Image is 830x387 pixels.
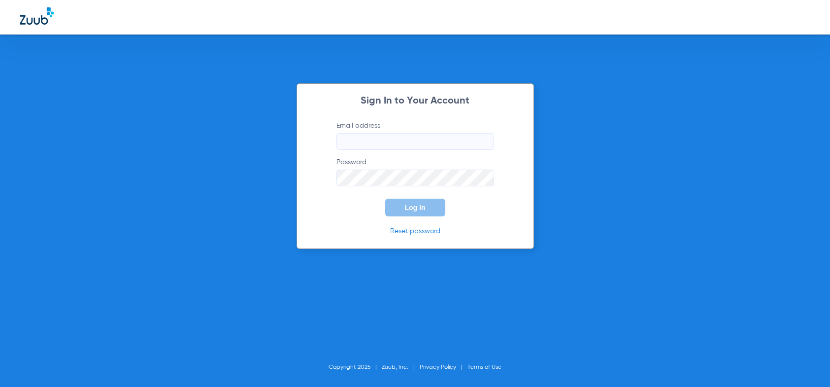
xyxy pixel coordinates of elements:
input: Password [336,170,494,186]
a: Terms of Use [467,364,501,370]
li: Zuub, Inc. [382,362,420,372]
img: Zuub Logo [20,7,54,25]
label: Password [336,157,494,186]
li: Copyright 2025 [329,362,382,372]
label: Email address [336,121,494,150]
a: Privacy Policy [420,364,456,370]
button: Log In [385,199,445,216]
a: Reset password [390,228,440,235]
input: Email address [336,133,494,150]
h2: Sign In to Your Account [322,96,509,106]
span: Log In [405,204,426,211]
